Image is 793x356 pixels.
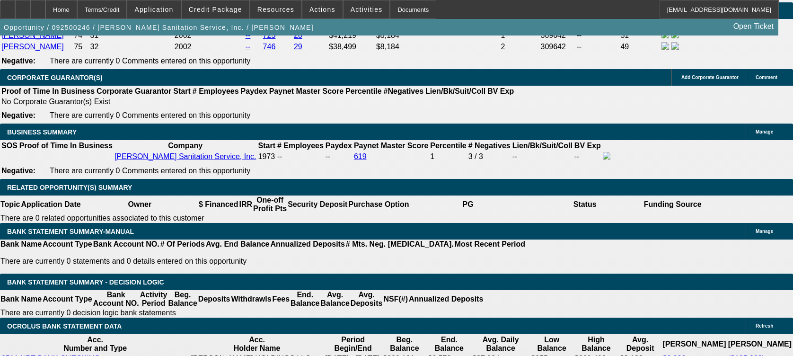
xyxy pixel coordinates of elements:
span: RELATED OPPORTUNITY(S) SUMMARY [7,184,132,191]
span: Manage [756,229,773,234]
div: 3 / 3 [468,152,511,161]
a: [PERSON_NAME] [1,43,64,51]
th: Beg. Balance [382,335,426,353]
th: Purchase Option [348,196,409,214]
b: Percentile [430,142,466,150]
b: Percentile [345,87,381,95]
th: High Balance [574,335,618,353]
th: Account Type [42,290,93,308]
td: -- [576,30,619,41]
span: Opportunity / 092500246 / [PERSON_NAME] Sanitation Service, Inc. / [PERSON_NAME] [4,24,314,31]
span: -- [277,152,282,160]
th: Activity Period [140,290,168,308]
th: Owner [81,196,198,214]
span: Application [134,6,173,13]
th: Proof of Time In Business [19,141,113,151]
th: Deposits [198,290,231,308]
th: Avg. Deposits [350,290,383,308]
th: Security Deposit [287,196,348,214]
th: Avg. Daily Balance [472,335,529,353]
a: 29 [294,43,302,51]
a: 746 [263,43,276,51]
b: # Employees [193,87,239,95]
button: Actions [302,0,343,18]
td: 2 [500,42,539,52]
td: $38,499 [328,42,375,52]
a: -- [246,43,251,51]
b: Negative: [1,57,35,65]
td: 32 [90,42,173,52]
b: Paydex [326,142,352,150]
span: Manage [756,129,773,134]
th: Funding Source [643,196,702,214]
th: Low Balance [530,335,573,353]
b: Paydex [241,87,267,95]
td: $8,184 [376,30,500,41]
th: Period Begin/End [325,335,381,353]
b: BV Exp [574,142,601,150]
b: Negative: [1,111,35,119]
a: 619 [354,152,367,160]
button: Resources [250,0,301,18]
b: # Negatives [468,142,511,150]
td: 75 [73,42,88,52]
img: facebook-icon.png [603,152,610,160]
button: Application [127,0,180,18]
span: BANK STATEMENT SUMMARY-MANUAL [7,228,134,235]
p: There are currently 0 statements and 0 details entered on this opportunity [0,257,525,266]
b: Company [168,142,203,150]
td: 1 [500,30,539,41]
th: $ Financed [198,196,239,214]
th: Avg. Balance [320,290,350,308]
td: 1973 [258,151,276,162]
th: Proof of Time In Business [1,87,95,96]
img: facebook-icon.png [661,42,669,50]
a: Open Ticket [730,18,777,35]
button: Credit Package [182,0,249,18]
span: There are currently 0 Comments entered on this opportunity [50,57,250,65]
th: NSF(#) [383,290,408,308]
div: 1 [430,152,466,161]
b: Lien/Bk/Suit/Coll [425,87,485,95]
th: Beg. Balance [167,290,197,308]
b: Paynet Master Score [354,142,428,150]
b: # Employees [277,142,324,150]
td: -- [574,151,601,162]
span: Actions [309,6,335,13]
a: [PERSON_NAME] Sanitation Service, Inc. [115,152,256,160]
b: BV Exp [487,87,514,95]
th: Status [527,196,643,214]
th: Acc. Holder Name [190,335,324,353]
span: BUSINESS SUMMARY [7,128,77,136]
th: Account Type [42,240,93,249]
span: 2002 [175,43,192,51]
th: Avg. End Balance [205,240,270,249]
span: There are currently 0 Comments entered on this opportunity [50,111,250,119]
span: Bank Statement Summary - Decision Logic [7,278,164,286]
th: Avg. Deposit [619,335,661,353]
th: Fees [272,290,290,308]
th: End. Balance [290,290,320,308]
td: 51 [620,30,660,41]
td: 49 [620,42,660,52]
th: # Of Periods [160,240,205,249]
b: Lien/Bk/Suit/Coll [512,142,573,150]
th: [PERSON_NAME] [728,335,792,353]
td: $41,219 [328,30,375,41]
th: Most Recent Period [454,240,526,249]
th: # Mts. Neg. [MEDICAL_DATA]. [345,240,454,249]
th: Withdrawls [230,290,272,308]
td: 309642 [540,42,575,52]
span: There are currently 0 Comments entered on this opportunity [50,167,250,175]
th: PG [409,196,526,214]
span: Add Corporate Guarantor [681,75,739,80]
th: Annualized Deposits [270,240,345,249]
b: Start [173,87,190,95]
td: -- [512,151,573,162]
td: No Corporate Guarantor(s) Exist [1,97,518,107]
th: Annualized Deposits [408,290,484,308]
span: OCROLUS BANK STATEMENT DATA [7,322,122,330]
span: Credit Package [189,6,242,13]
th: Bank Account NO. [93,290,140,308]
span: Resources [257,6,294,13]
